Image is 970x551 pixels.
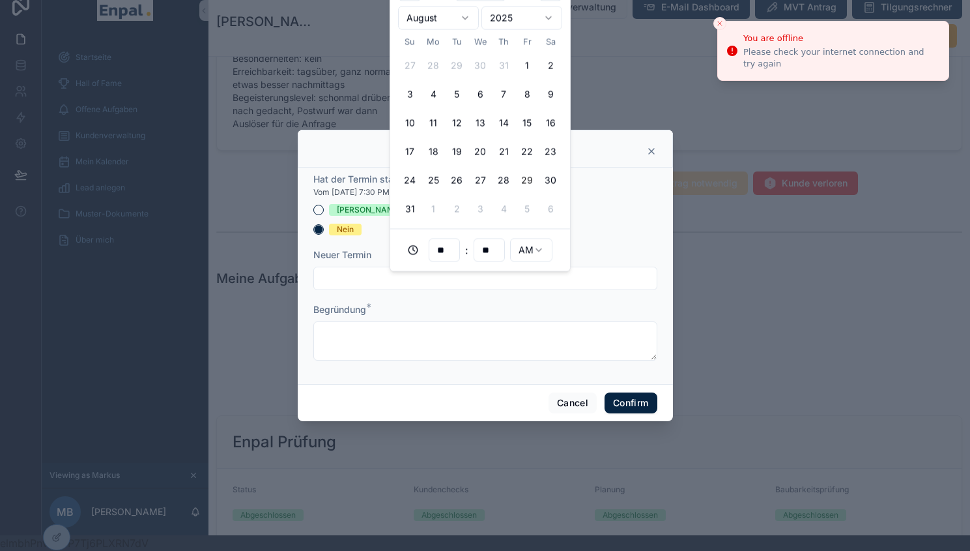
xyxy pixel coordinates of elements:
[337,224,354,235] div: Nein
[398,198,421,221] button: Sunday, August 31st, 2025
[605,393,657,413] button: Confirm
[421,112,445,135] button: Monday, August 11th, 2025
[539,112,562,135] button: Saturday, August 16th, 2025
[398,35,421,49] th: Sunday
[515,169,539,192] button: Today, Friday, August 29th, 2025
[492,198,515,221] button: Thursday, September 4th, 2025
[445,54,468,78] button: Tuesday, July 29th, 2025
[421,54,445,78] button: Monday, July 28th, 2025
[398,169,421,192] button: Sunday, August 24th, 2025
[539,83,562,106] button: Saturday, August 9th, 2025
[492,140,515,164] button: Thursday, August 21st, 2025
[445,140,468,164] button: Tuesday, August 19th, 2025
[539,169,562,192] button: Saturday, August 30th, 2025
[313,304,366,315] span: Begründung
[398,83,421,106] button: Sunday, August 3rd, 2025
[539,140,562,164] button: Saturday, August 23rd, 2025
[515,35,539,49] th: Friday
[445,83,468,106] button: Tuesday, August 5th, 2025
[421,140,445,164] button: Monday, August 18th, 2025
[539,35,562,49] th: Saturday
[468,198,492,221] button: Wednesday, September 3rd, 2025
[539,54,562,78] button: Saturday, August 2nd, 2025
[468,169,492,192] button: Wednesday, August 27th, 2025
[421,35,445,49] th: Monday
[713,17,726,30] button: Close toast
[468,35,492,49] th: Wednesday
[515,198,539,221] button: Friday, September 5th, 2025
[468,140,492,164] button: Wednesday, August 20th, 2025
[398,140,421,164] button: Sunday, August 17th, 2025
[421,83,445,106] button: Monday, August 4th, 2025
[313,249,371,260] span: Neuer Termin
[398,54,421,78] button: Sunday, July 27th, 2025
[445,169,468,192] button: Tuesday, August 26th, 2025
[398,112,421,135] button: Sunday, August 10th, 2025
[515,140,539,164] button: Friday, August 22nd, 2025
[468,54,492,78] button: Wednesday, July 30th, 2025
[743,46,938,70] div: Please check your internet connection and try again
[337,204,401,216] div: [PERSON_NAME]
[492,112,515,135] button: Thursday, August 14th, 2025
[492,169,515,192] button: Thursday, August 28th, 2025
[515,112,539,135] button: Friday, August 15th, 2025
[445,198,468,221] button: Tuesday, September 2nd, 2025
[421,169,445,192] button: Monday, August 25th, 2025
[492,35,515,49] th: Thursday
[743,32,938,45] div: You are offline
[549,393,597,413] button: Cancel
[398,35,562,221] table: August 2025
[421,198,445,221] button: Monday, September 1st, 2025
[515,83,539,106] button: Friday, August 8th, 2025
[445,112,468,135] button: Tuesday, August 12th, 2025
[445,35,468,49] th: Tuesday
[492,83,515,106] button: Thursday, August 7th, 2025
[539,198,562,221] button: Saturday, September 6th, 2025
[515,54,539,78] button: Friday, August 1st, 2025
[398,237,562,263] div: :
[468,83,492,106] button: Wednesday, August 6th, 2025
[492,54,515,78] button: Thursday, July 31st, 2025
[313,173,446,185] span: Hat der Termin stattgefunden?
[313,187,390,198] span: Vom [DATE] 7:30 PM
[468,112,492,135] button: Wednesday, August 13th, 2025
